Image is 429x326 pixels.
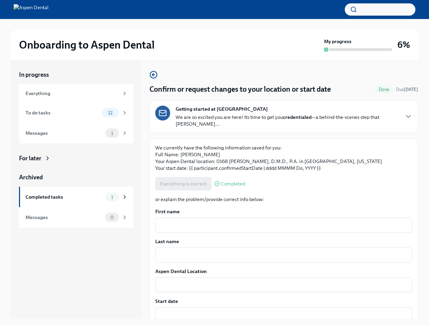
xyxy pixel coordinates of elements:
strong: My progress [324,38,352,45]
span: 1 [107,131,117,136]
img: Aspen Dental [14,4,49,15]
div: Everything [25,90,119,97]
h3: 6% [397,39,410,51]
span: 0 [106,215,118,220]
span: 1 [107,195,117,200]
a: In progress [19,71,133,79]
p: or explain the problem/provide correct info below: [155,196,412,203]
label: Aspen Dental Location [155,268,412,275]
label: Start date [155,298,412,305]
a: Messages1 [19,123,133,143]
label: Last name [155,238,412,245]
div: To do tasks [25,109,99,116]
div: Messages [25,214,103,221]
a: Everything [19,84,133,103]
a: For later [19,154,133,162]
span: Done [375,87,393,92]
a: Completed tasks1 [19,187,133,207]
h4: Confirm or request changes to your location or start date [149,84,331,94]
span: 12 [104,110,117,115]
span: September 8th, 2025 07:00 [396,86,418,93]
a: To do tasks12 [19,103,133,123]
p: We currently have the following information saved for you: Full Name: [PERSON_NAME] Your Aspen De... [155,144,412,171]
div: For later [19,154,41,162]
span: Completed [221,181,245,186]
a: Messages0 [19,207,133,228]
strong: [DATE] [404,87,418,92]
h2: Onboarding to Aspen Dental [19,38,155,52]
p: We are so excited you are here! Its time to get you —a behind-the-scenes step that [PERSON_NAME]... [176,114,399,127]
span: Due [396,87,418,92]
strong: Getting started at [GEOGRAPHIC_DATA] [176,106,268,112]
strong: credentialed [283,114,311,120]
div: Completed tasks [25,193,103,201]
label: First name [155,208,412,215]
a: Archived [19,173,133,181]
div: Messages [25,129,103,137]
